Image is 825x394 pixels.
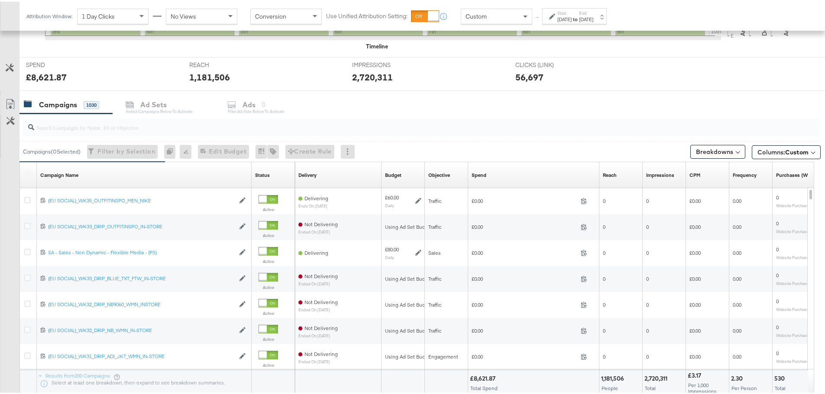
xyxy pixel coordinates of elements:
span: 0.00 [733,326,741,332]
span: £0.00 [689,248,701,254]
strong: to [572,14,579,21]
span: 0 [646,196,649,202]
div: Using Ad Set Budget [385,300,433,307]
div: Impressions [646,170,674,177]
sub: Website Purchases [776,253,811,258]
div: [DATE] [557,14,572,21]
span: Total [775,383,786,390]
span: 0 [603,222,605,228]
span: 0.00 [733,248,741,254]
text: Delivery [760,12,768,34]
sub: Daily [385,201,394,206]
sub: Website Purchases [776,305,811,310]
span: £0.00 [689,196,701,202]
span: People [602,383,618,390]
span: Conversion [255,11,286,19]
span: Custom [466,11,487,19]
div: £8,621.87 [470,373,498,381]
span: Traffic [428,196,441,202]
span: £0.00 [689,326,701,332]
span: 0 [776,192,779,199]
span: Columns: [757,146,809,155]
span: £0.00 [689,352,701,358]
span: £0.00 [472,274,577,280]
span: £0.00 [472,196,577,202]
span: IMPRESSIONS [352,59,417,67]
a: SA - Sales - Non Dynamic - Flexible Media - (PS) [48,247,235,255]
span: CLICKS (LINK) [515,59,580,67]
div: 530 [774,373,787,381]
input: Search Campaigns by Name, ID or Objective [34,114,747,131]
div: Campaign Name [40,170,78,177]
div: Reach [603,170,617,177]
div: (EU SOCIAL)_WK31_DRIP_ADI_JKT_WMN_IN-STORE [48,351,235,358]
span: Traffic [428,222,441,228]
sub: Website Purchases [776,201,811,206]
button: Breakdowns [690,143,745,157]
span: 0 [603,196,605,202]
a: (EU SOCIAL)_WK35_OUTFITINSPO_MEN_NIKE [48,195,235,203]
span: 0 [646,326,649,332]
span: 0 [603,300,605,306]
div: Status [255,170,270,177]
sub: Website Purchases [776,227,811,232]
div: 56,697 [515,69,544,82]
div: Using Ad Set Budget [385,352,433,359]
a: Shows the current state of your Ad Campaign. [255,170,270,177]
label: Active [259,335,278,340]
span: 0 [776,296,779,303]
span: Per Person [731,383,757,390]
label: Active [259,257,278,263]
span: 0 [646,352,649,358]
span: £0.00 [472,248,577,254]
span: 0 [776,348,779,355]
span: Total Spend [470,383,498,390]
span: Delivering [304,193,328,200]
span: £0.00 [472,222,577,228]
span: 0 [646,248,649,254]
div: Frequency [733,170,757,177]
span: Not Delivering [304,271,338,278]
div: Timeline [366,41,388,49]
text: Actions [782,14,790,34]
a: The average number of times your ad was served to each person. [733,170,757,177]
div: £3.17 [688,370,704,378]
a: (EU SOCIAL)_WK32_DRIP_NB9060_WMN_INSTORE [48,299,235,307]
span: Engagement [428,352,458,358]
a: (EU SOCIAL)_WK31_DRIP_ADI_JKT_WMN_IN-STORE [48,351,235,359]
sub: ended on [DATE] [298,358,338,362]
div: Attribution Window: [26,12,73,18]
span: 0 [646,222,649,228]
a: Reflects the ability of your Ad Campaign to achieve delivery based on ad states, schedule and bud... [298,170,317,177]
label: Start: [557,9,572,14]
a: The number of times your ad was served. On mobile apps an ad is counted as served the first time ... [646,170,674,177]
span: 0.00 [733,274,741,280]
span: Not Delivering [304,219,338,226]
span: ↑ [533,15,541,18]
div: 1,181,506 [601,373,627,381]
span: £0.00 [689,222,701,228]
div: [DATE] [579,14,593,21]
span: Not Delivering [304,323,338,330]
span: Sales [428,248,441,254]
label: Active [259,205,278,211]
span: 0 [603,274,605,280]
div: £60.00 [385,192,399,199]
sub: ends on [DATE] [298,202,328,207]
div: Budget [385,170,401,177]
div: £8,621.87 [26,69,67,82]
span: 0 [776,322,779,329]
span: £0.00 [472,352,577,358]
span: 0 [776,270,779,277]
span: 0 [776,218,779,225]
label: Active [259,231,278,237]
div: Spend [472,170,486,177]
a: The average cost you've paid to have 1,000 impressions of your ad. [689,170,700,177]
div: Campaigns [39,98,77,108]
span: Per 1,000 Impressions [688,380,717,393]
span: Traffic [428,300,441,306]
div: 1,181,506 [189,69,230,82]
span: No Views [171,11,196,19]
